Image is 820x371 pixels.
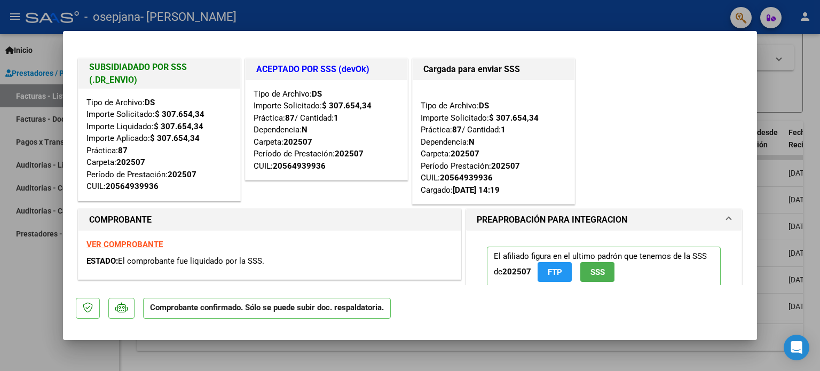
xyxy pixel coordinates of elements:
[155,109,204,119] strong: $ 307.654,34
[256,63,397,76] h1: ACEPTADO POR SSS (devOk)
[118,146,128,155] strong: 87
[501,125,506,135] strong: 1
[423,63,564,76] h1: Cargada para enviar SSS
[254,88,399,172] div: Tipo de Archivo: Importe Solicitado: Práctica: / Cantidad: Dependencia: Carpeta: Período de Prest...
[302,125,307,135] strong: N
[538,262,572,282] button: FTP
[784,335,809,360] div: Open Intercom Messenger
[283,137,312,147] strong: 202507
[487,247,721,287] p: El afiliado figura en el ultimo padrón que tenemos de la SSS de
[86,97,232,193] div: Tipo de Archivo: Importe Solicitado: Importe Liquidado: Importe Aplicado: Práctica: Carpeta: Perí...
[285,113,295,123] strong: 87
[89,215,152,225] strong: COMPROBANTE
[421,88,566,196] div: Tipo de Archivo: Importe Solicitado: Práctica: / Cantidad: Dependencia: Carpeta: Período Prestaci...
[502,267,531,277] strong: 202507
[548,267,562,277] span: FTP
[116,157,145,167] strong: 202507
[466,209,742,231] mat-expansion-panel-header: PREAPROBACIÓN PARA INTEGRACION
[335,149,364,159] strong: 202507
[86,240,163,249] a: VER COMPROBANTE
[168,170,196,179] strong: 202507
[580,262,614,282] button: SSS
[334,113,338,123] strong: 1
[273,160,326,172] div: 20564939936
[106,180,159,193] div: 20564939936
[440,172,493,184] div: 20564939936
[89,61,230,86] h1: SUBSIDIADADO POR SSS (.DR_ENVIO)
[489,113,539,123] strong: $ 307.654,34
[322,101,372,110] strong: $ 307.654,34
[491,161,520,171] strong: 202507
[118,256,264,266] span: El comprobante fue liquidado por la SSS.
[150,133,200,143] strong: $ 307.654,34
[477,214,627,226] h1: PREAPROBACIÓN PARA INTEGRACION
[453,185,500,195] strong: [DATE] 14:19
[479,101,489,110] strong: DS
[590,267,605,277] span: SSS
[86,256,118,266] span: ESTADO:
[143,298,391,319] p: Comprobante confirmado. Sólo se puede subir doc. respaldatoria.
[451,149,479,159] strong: 202507
[312,89,322,99] strong: DS
[469,137,475,147] strong: N
[452,125,462,135] strong: 87
[154,122,203,131] strong: $ 307.654,34
[145,98,155,107] strong: DS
